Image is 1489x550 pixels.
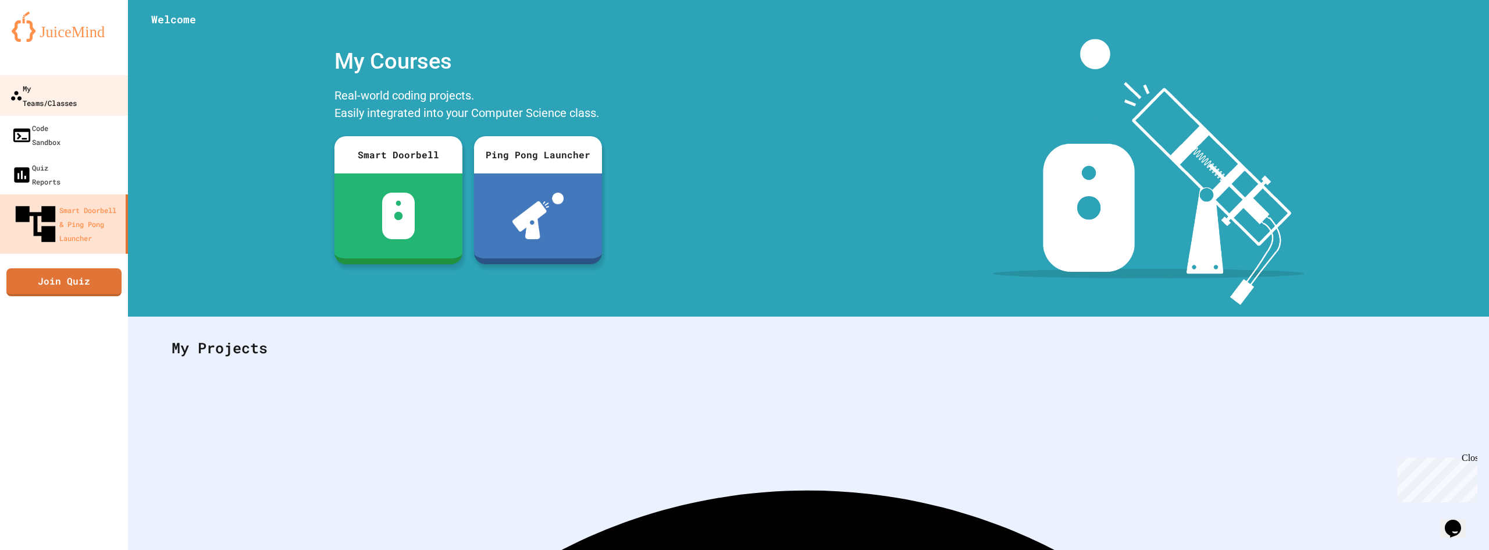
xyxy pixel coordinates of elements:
div: Real-world coding projects. Easily integrated into your Computer Science class. [329,84,608,127]
img: banner-image-my-projects.png [993,39,1305,305]
div: Smart Doorbell [334,136,462,173]
div: Smart Doorbell & Ping Pong Launcher [12,200,121,248]
div: Chat with us now!Close [5,5,80,74]
div: My Teams/Classes [10,81,77,109]
img: ppl-with-ball.png [512,193,564,239]
iframe: chat widget [1440,503,1477,538]
a: Join Quiz [6,268,122,296]
img: sdb-white.svg [382,193,415,239]
div: My Projects [160,325,1457,371]
div: Code Sandbox [12,121,60,149]
img: logo-orange.svg [12,12,116,42]
div: My Courses [329,39,608,84]
div: Quiz Reports [12,161,60,189]
div: Ping Pong Launcher [474,136,602,173]
iframe: chat widget [1392,453,1477,502]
